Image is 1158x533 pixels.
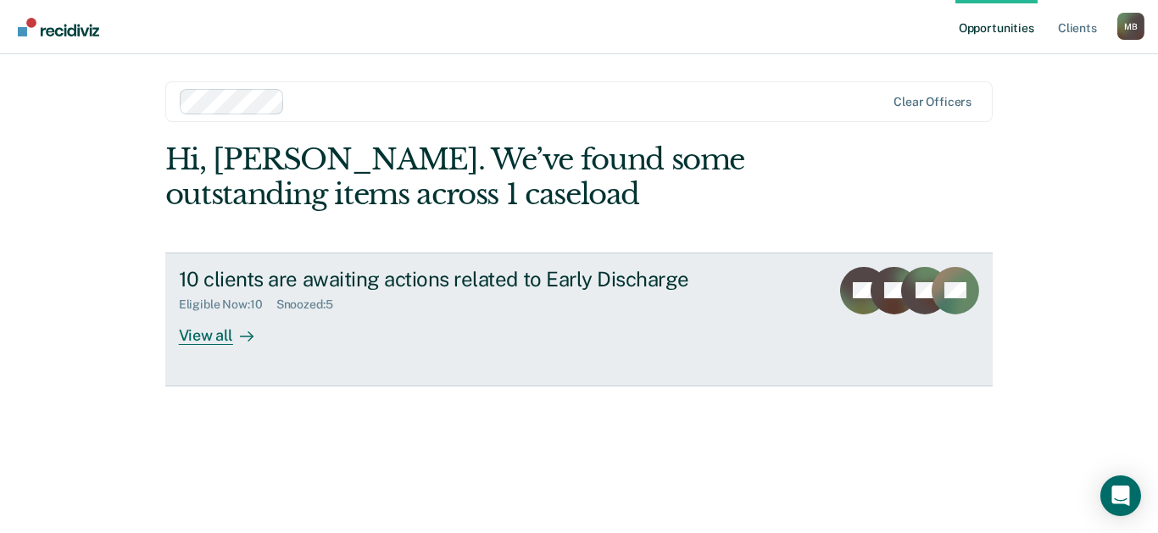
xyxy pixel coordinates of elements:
div: Hi, [PERSON_NAME]. We’ve found some outstanding items across 1 caseload [165,142,827,212]
div: 10 clients are awaiting actions related to Early Discharge [179,267,774,291]
div: Clear officers [894,95,971,109]
div: M B [1117,13,1144,40]
div: Snoozed : 5 [276,297,347,312]
div: Eligible Now : 10 [179,297,276,312]
a: 10 clients are awaiting actions related to Early DischargeEligible Now:10Snoozed:5View all [165,253,994,386]
div: Open Intercom Messenger [1100,475,1141,516]
img: Recidiviz [18,18,99,36]
button: Profile dropdown button [1117,13,1144,40]
div: View all [179,312,274,345]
